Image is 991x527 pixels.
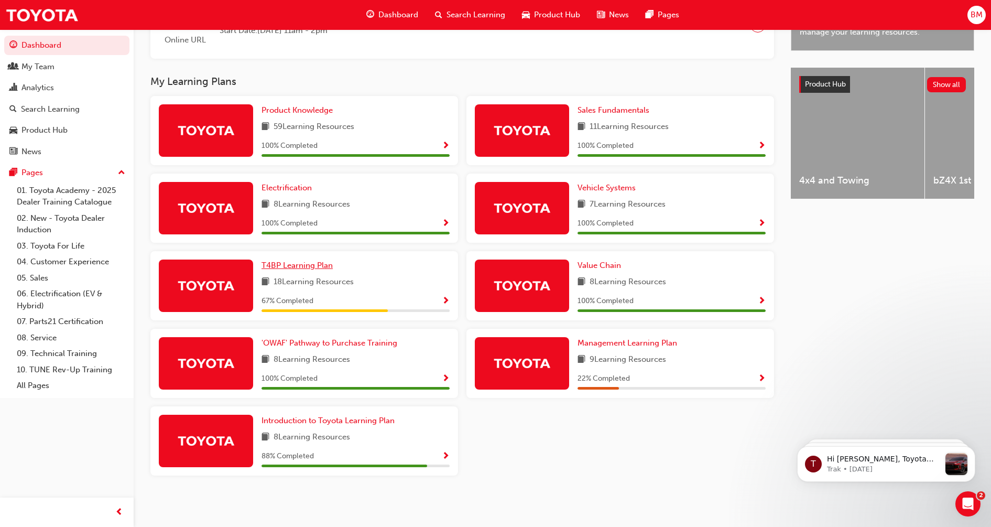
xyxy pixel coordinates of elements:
[262,338,397,348] span: 'OWAF' Pathway to Purchase Training
[442,450,450,463] button: Show Progress
[442,452,450,461] span: Show Progress
[758,374,766,384] span: Show Progress
[13,182,129,210] a: 01. Toyota Academy - 2025 Dealer Training Catalogue
[493,276,551,295] img: Trak
[262,416,395,425] span: Introduction to Toyota Learning Plan
[799,76,966,93] a: Product HubShow all
[13,330,129,346] a: 08. Service
[9,62,17,72] span: people-icon
[578,337,681,349] a: Management Learning Plan
[4,34,129,163] button: DashboardMy TeamAnalyticsSearch LearningProduct HubNews
[578,183,636,192] span: Vehicle Systems
[758,217,766,230] button: Show Progress
[590,353,666,367] span: 9 Learning Resources
[9,41,17,50] span: guage-icon
[262,183,312,192] span: Electrification
[5,3,79,27] img: Trak
[177,354,235,372] img: Trak
[781,425,991,499] iframe: Intercom notifications message
[378,9,418,21] span: Dashboard
[442,219,450,229] span: Show Progress
[262,337,401,349] a: 'OWAF' Pathway to Purchase Training
[658,9,679,21] span: Pages
[805,80,846,89] span: Product Hub
[442,217,450,230] button: Show Progress
[177,432,235,450] img: Trak
[262,140,318,152] span: 100 % Completed
[262,121,269,134] span: book-icon
[262,198,269,211] span: book-icon
[262,104,337,116] a: Product Knowledge
[9,83,17,93] span: chart-icon
[9,147,17,157] span: news-icon
[13,314,129,330] a: 07. Parts21 Certification
[262,105,333,115] span: Product Knowledge
[13,346,129,362] a: 09. Technical Training
[578,105,649,115] span: Sales Fundamentals
[758,139,766,153] button: Show Progress
[442,297,450,306] span: Show Progress
[442,372,450,385] button: Show Progress
[262,218,318,230] span: 100 % Completed
[21,82,54,94] div: Analytics
[493,354,551,372] img: Trak
[799,175,916,187] span: 4x4 and Towing
[534,9,580,21] span: Product Hub
[609,9,629,21] span: News
[262,450,314,463] span: 88 % Completed
[493,199,551,217] img: Trak
[578,353,585,367] span: book-icon
[177,199,235,217] img: Trak
[955,491,981,517] iframe: Intercom live chat
[274,121,354,134] span: 59 Learning Resources
[4,163,129,182] button: Pages
[578,198,585,211] span: book-icon
[9,168,17,178] span: pages-icon
[758,219,766,229] span: Show Progress
[262,415,399,427] a: Introduction to Toyota Learning Plan
[578,104,654,116] a: Sales Fundamentals
[13,362,129,378] a: 10. TUNE Rev-Up Training
[4,100,129,119] a: Search Learning
[590,276,666,289] span: 8 Learning Resources
[13,286,129,314] a: 06. Electrification (EV & Hybrid)
[262,431,269,444] span: book-icon
[262,353,269,367] span: book-icon
[262,260,337,272] a: T4BP Learning Plan
[177,276,235,295] img: Trak
[590,198,666,211] span: 7 Learning Resources
[159,34,211,46] span: Online URL
[967,6,986,24] button: BM
[578,338,677,348] span: Management Learning Plan
[13,254,129,270] a: 04. Customer Experience
[21,146,41,158] div: News
[21,61,55,73] div: My Team
[927,77,966,92] button: Show all
[21,103,80,115] div: Search Learning
[274,276,354,289] span: 18 Learning Resources
[971,9,983,21] span: BM
[758,297,766,306] span: Show Progress
[758,142,766,151] span: Show Progress
[262,276,269,289] span: book-icon
[13,270,129,286] a: 05. Sales
[578,218,634,230] span: 100 % Completed
[366,8,374,21] span: guage-icon
[262,261,333,270] span: T4BP Learning Plan
[274,431,350,444] span: 8 Learning Resources
[578,260,625,272] a: Value Chain
[150,76,774,88] h3: My Learning Plans
[447,9,505,21] span: Search Learning
[578,373,630,385] span: 22 % Completed
[578,295,634,307] span: 100 % Completed
[177,121,235,139] img: Trak
[597,8,605,21] span: news-icon
[442,295,450,308] button: Show Progress
[274,198,350,211] span: 8 Learning Resources
[13,238,129,254] a: 03. Toyota For Life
